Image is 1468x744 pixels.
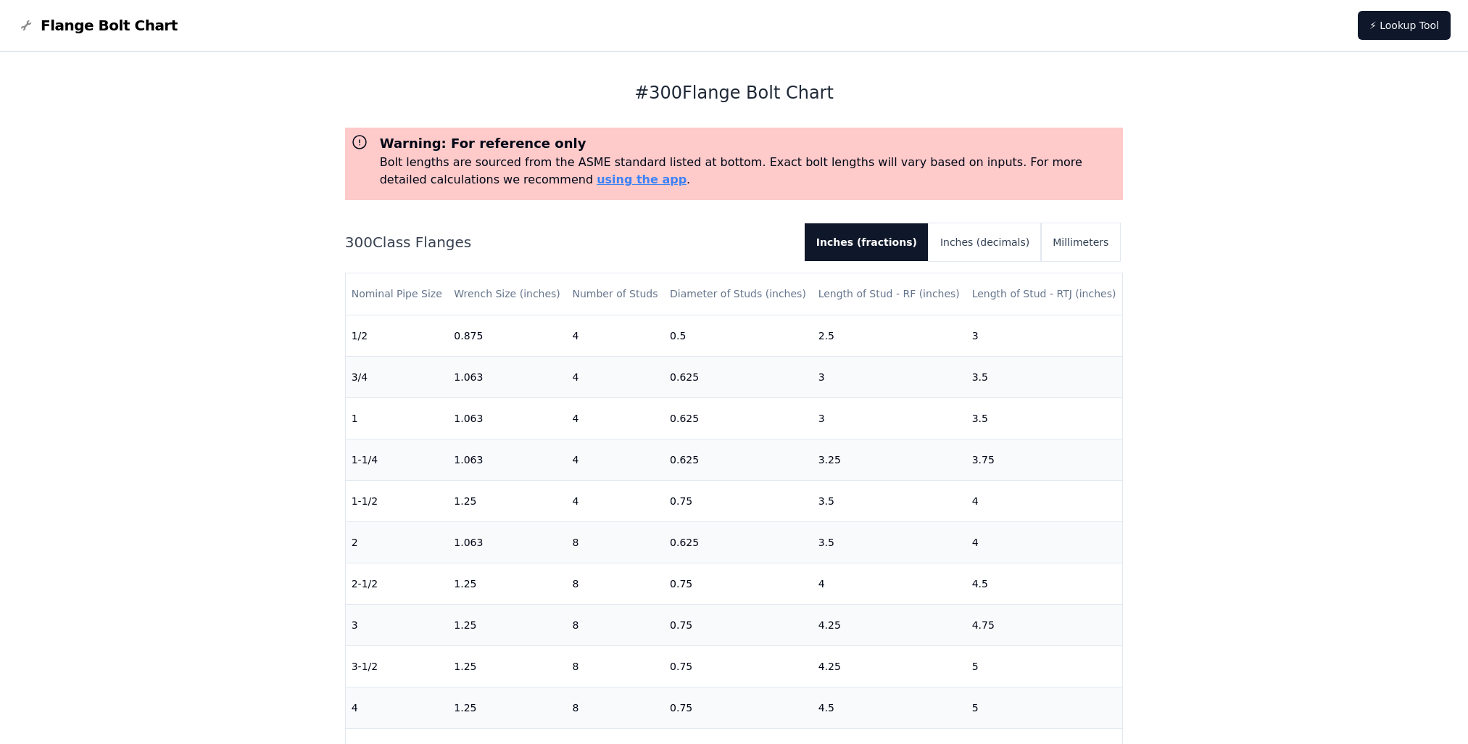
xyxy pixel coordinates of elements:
td: 0.75 [664,480,813,521]
th: Length of Stud - RTJ (inches) [966,273,1123,315]
th: Number of Studs [566,273,664,315]
td: 4.25 [813,645,966,687]
a: ⚡ Lookup Tool [1358,11,1451,40]
td: 0.75 [664,687,813,728]
td: 5 [966,645,1123,687]
td: 2.5 [813,315,966,356]
td: 4.5 [966,563,1123,604]
td: 4 [566,356,664,397]
td: 3.5 [813,480,966,521]
td: 3 [813,397,966,439]
td: 4 [566,439,664,480]
td: 0.75 [664,563,813,604]
td: 4 [566,397,664,439]
td: 1/2 [346,315,449,356]
td: 1.25 [448,604,566,645]
td: 2-1/2 [346,563,449,604]
td: 1-1/4 [346,439,449,480]
td: 0.625 [664,521,813,563]
td: 0.5 [664,315,813,356]
td: 1.25 [448,645,566,687]
span: Flange Bolt Chart [41,15,178,36]
button: Inches (fractions) [805,223,929,261]
td: 4 [566,480,664,521]
th: Diameter of Studs (inches) [664,273,813,315]
td: 1.063 [448,521,566,563]
td: 1.25 [448,687,566,728]
td: 1.063 [448,397,566,439]
td: 1-1/2 [346,480,449,521]
td: 3.25 [813,439,966,480]
img: Flange Bolt Chart Logo [17,17,35,34]
td: 3 [346,604,449,645]
td: 3-1/2 [346,645,449,687]
td: 0.625 [664,356,813,397]
h1: # 300 Flange Bolt Chart [345,81,1124,104]
h2: 300 Class Flanges [345,232,793,252]
td: 4.25 [813,604,966,645]
td: 3.5 [966,397,1123,439]
td: 1.063 [448,356,566,397]
td: 3 [966,315,1123,356]
td: 4 [966,480,1123,521]
td: 4 [346,687,449,728]
td: 1 [346,397,449,439]
td: 8 [566,563,664,604]
td: 4 [566,315,664,356]
a: using the app [597,173,687,186]
td: 3.5 [813,521,966,563]
td: 8 [566,645,664,687]
td: 3.75 [966,439,1123,480]
td: 0.625 [664,397,813,439]
td: 8 [566,521,664,563]
td: 8 [566,687,664,728]
td: 0.625 [664,439,813,480]
td: 4.75 [966,604,1123,645]
p: Bolt lengths are sourced from the ASME standard listed at bottom. Exact bolt lengths will vary ba... [380,154,1118,189]
td: 4 [813,563,966,604]
td: 8 [566,604,664,645]
h3: Warning: For reference only [380,133,1118,154]
td: 1.25 [448,480,566,521]
a: Flange Bolt Chart LogoFlange Bolt Chart [17,15,178,36]
td: 3/4 [346,356,449,397]
button: Millimeters [1041,223,1120,261]
td: 3.5 [966,356,1123,397]
td: 0.875 [448,315,566,356]
button: Inches (decimals) [929,223,1041,261]
td: 0.75 [664,604,813,645]
td: 1.25 [448,563,566,604]
th: Length of Stud - RF (inches) [813,273,966,315]
td: 5 [966,687,1123,728]
td: 3 [813,356,966,397]
td: 2 [346,521,449,563]
th: Nominal Pipe Size [346,273,449,315]
td: 4.5 [813,687,966,728]
td: 4 [966,521,1123,563]
th: Wrench Size (inches) [448,273,566,315]
td: 0.75 [664,645,813,687]
td: 1.063 [448,439,566,480]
